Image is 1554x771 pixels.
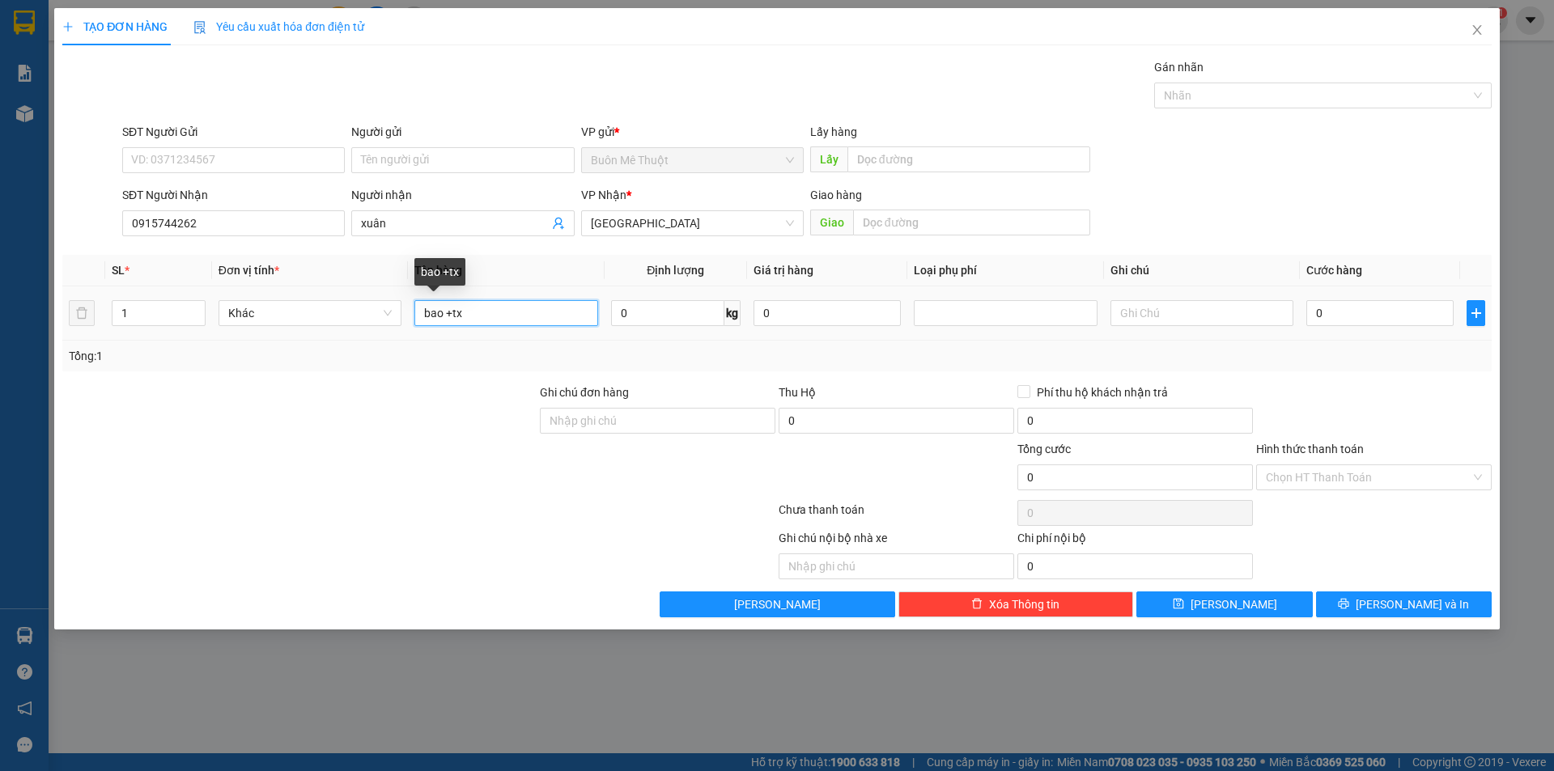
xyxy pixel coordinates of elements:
[1306,264,1362,277] span: Cước hàng
[193,20,364,33] span: Yêu cầu xuất hóa đơn điện tử
[847,146,1090,172] input: Dọc đường
[971,598,983,611] span: delete
[907,255,1103,286] th: Loại phụ phí
[591,211,794,235] span: Sài Gòn
[69,347,600,365] div: Tổng: 1
[779,529,1014,553] div: Ghi chú nội bộ nhà xe
[1030,383,1174,401] span: Phí thu hộ khách nhận trả
[62,20,168,33] span: TẠO ĐƠN HÀNG
[989,595,1059,613] span: Xóa Thông tin
[1467,307,1484,320] span: plus
[1173,598,1184,611] span: save
[810,189,862,201] span: Giao hàng
[189,70,374,92] div: 0987624565
[540,408,775,434] input: Ghi chú đơn hàng
[1104,255,1300,286] th: Ghi chú
[189,14,228,31] span: Nhận:
[552,217,565,230] span: user-add
[189,110,374,138] span: [PERSON_NAME]
[69,300,95,326] button: delete
[14,14,178,33] div: Buôn Mê Thuột
[219,264,279,277] span: Đơn vị tính
[540,386,629,399] label: Ghi chú đơn hàng
[581,123,804,141] div: VP gửi
[112,264,125,277] span: SL
[754,264,813,277] span: Giá trị hàng
[122,123,345,141] div: SĐT Người Gửi
[779,553,1014,579] input: Nhập ghi chú
[810,125,857,138] span: Lấy hàng
[1110,300,1293,326] input: Ghi Chú
[14,15,39,32] span: Gửi:
[414,258,465,286] div: bao +tx
[581,189,626,201] span: VP Nhận
[351,186,574,204] div: Người nhận
[724,300,741,326] span: kg
[779,386,816,399] span: Thu Hộ
[351,123,574,141] div: Người gửi
[734,595,821,613] span: [PERSON_NAME]
[1154,61,1204,74] label: Gán nhãn
[1136,591,1312,617] button: save[PERSON_NAME]
[777,501,1016,529] div: Chưa thanh toán
[591,148,794,172] span: Buôn Mê Thuột
[228,301,392,325] span: Khác
[1471,23,1484,36] span: close
[1017,443,1071,455] span: Tổng cước
[193,21,206,34] img: icon
[754,300,901,326] input: 0
[1017,529,1253,553] div: Chi phí nội bộ
[62,21,74,32] span: plus
[1256,443,1364,455] label: Hình thức thanh toán
[810,146,847,172] span: Lấy
[122,186,345,204] div: SĐT Người Nhận
[647,264,704,277] span: Định lượng
[898,591,1134,617] button: deleteXóa Thông tin
[1338,598,1349,611] span: printer
[1316,591,1492,617] button: printer[PERSON_NAME] và In
[1454,8,1500,53] button: Close
[189,14,374,70] div: [GEOGRAPHIC_DATA] (Hàng)
[1191,595,1277,613] span: [PERSON_NAME]
[810,210,853,235] span: Giao
[1356,595,1469,613] span: [PERSON_NAME] và In
[853,210,1090,235] input: Dọc đường
[660,591,895,617] button: [PERSON_NAME]
[189,92,213,109] span: DĐ:
[414,300,597,326] input: VD: Bàn, Ghế
[1467,300,1484,326] button: plus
